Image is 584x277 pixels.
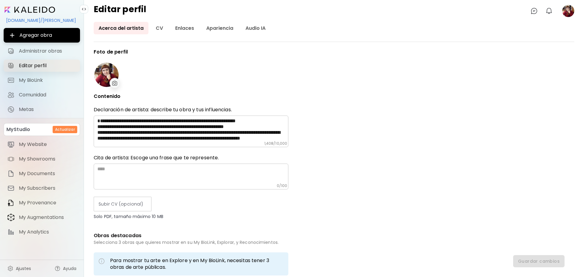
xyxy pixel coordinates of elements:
img: Editar perfil icon [7,62,15,69]
a: itemMy Provenance [4,197,80,209]
img: collapse [82,7,86,12]
a: Apariencia [201,22,238,34]
a: Editar perfil iconEditar perfil [4,60,80,72]
span: Ajustes [16,265,31,272]
span: Editar perfil [19,63,76,69]
h6: Selecciona 3 obras que quieres mostrar en su My BioLink, Explorar, y Reconocimientos. [94,240,288,245]
h6: Obras destacadas [94,231,288,240]
a: completeMy BioLink iconMy BioLink [4,74,80,86]
img: item [7,155,15,163]
p: Foto de perfil [94,49,288,55]
a: Acerca del artista [94,22,148,34]
h6: Para mostrar tu arte en Explore y en My BioLink, necesitas tener 3 obras de arte públicas. [110,257,283,271]
a: itemMy Documents [4,168,80,180]
img: Administrar obras icon [7,47,15,55]
span: My Subscribers [19,185,76,191]
span: Subir CV (opcional) [99,201,147,207]
span: Administrar obras [19,48,76,54]
p: Solo PDF, tamaño máximo 10 MB [94,214,288,219]
img: chatIcon [530,7,538,15]
span: My Analytics [19,229,76,235]
img: item [7,185,15,192]
img: My BioLink icon [7,77,15,84]
a: itemMy Showrooms [4,153,80,165]
img: item [7,199,15,206]
label: Subir CV (opcional) [94,197,151,211]
img: item [7,141,15,148]
span: My Provenance [19,200,76,206]
span: Comunidad [19,92,76,98]
a: Audio IA [241,22,270,34]
img: Comunidad icon [7,91,15,99]
span: My Documents [19,171,76,177]
img: Metas icon [7,106,15,113]
a: completeMetas iconMetas [4,103,80,116]
h6: Actualizar [55,127,75,132]
h6: Cita de artista: Escoge una frase que te represente. [94,154,288,161]
a: Enlaces [170,22,199,34]
img: item [7,213,15,221]
span: My Showrooms [19,156,76,162]
a: CV [151,22,168,34]
h6: 1,408 / 10,000 [264,141,287,146]
img: settings [7,265,13,272]
span: Metas [19,106,76,113]
span: Agregar obra [9,32,75,39]
p: MyStudio [6,126,30,133]
img: item [7,228,15,236]
span: My Augmentations [19,214,76,220]
button: Agregar obra [4,28,80,43]
p: Declaración de artista: describe tu obra y tus influencias. [94,106,288,113]
h6: 0 / 100 [277,183,287,188]
div: [DOMAIN_NAME]/[PERSON_NAME] [4,15,80,26]
img: help [54,265,61,272]
a: itemMy Analytics [4,226,80,238]
a: itemMy Website [4,138,80,151]
button: bellIcon [544,6,554,16]
span: Ayuda [63,265,76,272]
a: itemMy Augmentations [4,211,80,223]
img: item [7,170,15,177]
a: Ayuda [51,262,80,275]
p: Contenido [94,94,288,99]
h4: Editar perfil [94,5,147,17]
img: bellIcon [545,7,553,15]
span: My Website [19,141,76,147]
span: My BioLink [19,77,76,83]
a: Ajustes [4,262,35,275]
a: itemMy Subscribers [4,182,80,194]
a: Administrar obras iconAdministrar obras [4,45,80,57]
a: Comunidad iconComunidad [4,89,80,101]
